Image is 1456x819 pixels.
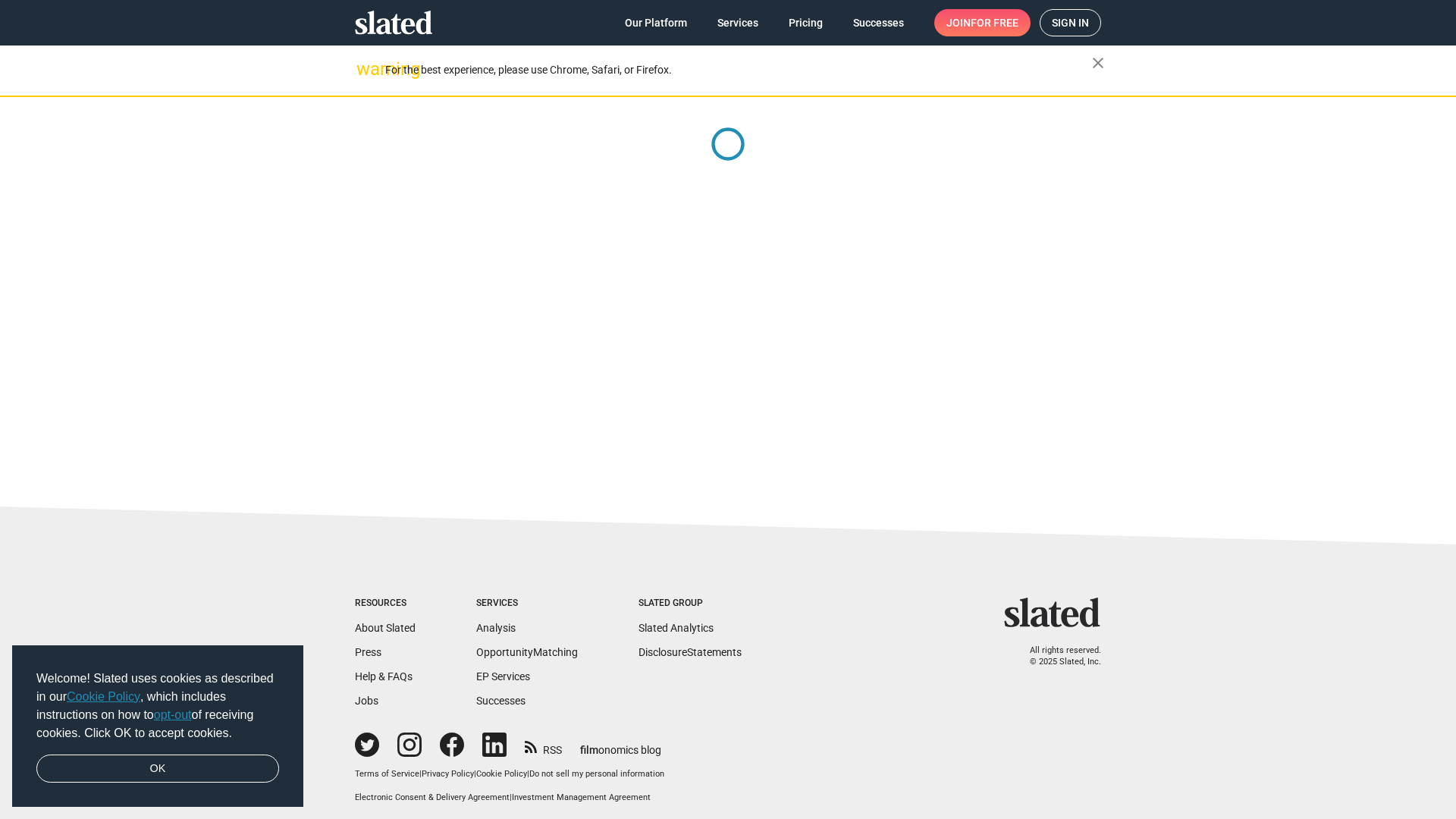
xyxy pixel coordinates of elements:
[705,9,770,36] a: Services
[639,598,742,610] div: Slated Group
[476,695,526,707] a: Successes
[853,9,904,36] span: Successes
[580,744,598,756] span: film
[510,792,512,802] span: |
[946,9,1018,36] span: Join
[512,792,651,802] a: Investment Management Agreement
[1040,9,1101,36] a: Sign in
[474,769,476,779] span: |
[476,622,516,634] a: Analysis
[422,769,474,779] a: Privacy Policy
[580,731,661,758] a: filmonomics blog
[355,598,416,610] div: Resources
[67,690,140,703] a: Cookie Policy
[355,670,413,682] a: Help & FAQs
[789,9,823,36] span: Pricing
[971,9,1018,36] span: for free
[356,60,375,78] mat-icon: warning
[476,769,527,779] a: Cookie Policy
[355,792,510,802] a: Electronic Consent & Delivery Agreement
[355,769,419,779] a: Terms of Service
[625,9,687,36] span: Our Platform
[527,769,529,779] span: |
[419,769,422,779] span: |
[639,646,742,658] a: DisclosureStatements
[1014,645,1101,667] p: All rights reserved. © 2025 Slated, Inc.
[1089,54,1107,72] mat-icon: close
[476,646,578,658] a: OpportunityMatching
[717,9,758,36] span: Services
[355,646,381,658] a: Press
[529,769,664,780] button: Do not sell my personal information
[12,645,303,808] div: cookieconsent
[385,60,1092,80] div: For the best experience, please use Chrome, Safari, or Firefox.
[476,598,578,610] div: Services
[639,622,714,634] a: Slated Analytics
[36,670,279,742] span: Welcome! Slated uses cookies as described in our , which includes instructions on how to of recei...
[36,755,279,783] a: dismiss cookie message
[154,708,192,721] a: opt-out
[934,9,1031,36] a: Joinfor free
[841,9,916,36] a: Successes
[525,734,562,758] a: RSS
[613,9,699,36] a: Our Platform
[355,695,378,707] a: Jobs
[355,622,416,634] a: About Slated
[1052,10,1089,36] span: Sign in
[476,670,530,682] a: EP Services
[777,9,835,36] a: Pricing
